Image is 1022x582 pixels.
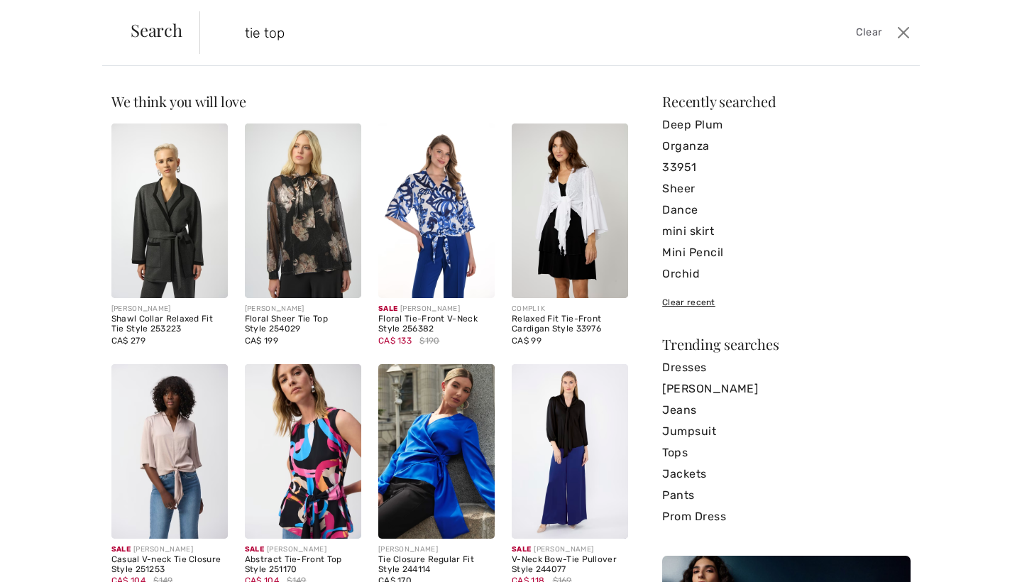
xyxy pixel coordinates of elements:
span: Sale [378,304,397,313]
div: Shawl Collar Relaxed Fit Tie Style 253223 [111,314,228,334]
span: Sale [111,545,131,554]
span: Clear [856,25,882,40]
div: Trending searches [662,337,911,351]
div: [PERSON_NAME] [245,304,361,314]
div: V-Neck Bow-Tie Pullover Style 244077 [512,555,628,575]
span: Chat [33,10,62,23]
div: Floral Sheer Tie Top Style 254029 [245,314,361,334]
div: Relaxed Fit Tie-Front Cardigan Style 33976 [512,314,628,334]
div: Clear recent [662,296,911,309]
img: Tie Closure Regular Fit Style 244114. Royal [378,364,495,539]
a: mini skirt [662,221,911,242]
a: Jeans [662,400,911,421]
img: Floral Sheer Tie Top Style 254029. Black/Multi [245,123,361,298]
a: [PERSON_NAME] [662,378,911,400]
span: Sale [245,545,264,554]
input: TYPE TO SEARCH [234,11,728,54]
a: Sheer [662,178,911,199]
a: Dance [662,199,911,221]
a: Tops [662,442,911,463]
span: Search [131,21,182,38]
div: [PERSON_NAME] [512,544,628,555]
div: [PERSON_NAME] [378,544,495,555]
div: Casual V-neck Tie Closure Style 251253 [111,555,228,575]
a: Organza [662,136,911,157]
span: CA$ 133 [378,336,412,346]
a: Orchid [662,263,911,285]
div: Recently searched [662,94,911,109]
div: [PERSON_NAME] [245,544,361,555]
a: Mini Pencil [662,242,911,263]
a: Pants [662,485,911,506]
img: V-Neck Bow-Tie Pullover Style 244077. Black [512,364,628,539]
div: COMPLI K [512,304,628,314]
button: Close [893,21,914,44]
img: Abstract Tie-Front Top Style 251170. Black/Multi [245,364,361,539]
span: Sale [512,545,531,554]
span: $190 [419,334,439,347]
img: Relaxed Fit Tie-Front Cardigan Style 33976. White [512,123,628,298]
img: Shawl Collar Relaxed Fit Tie Style 253223. Grey melange/black [111,123,228,298]
span: CA$ 99 [512,336,542,346]
span: CA$ 279 [111,336,145,346]
img: Casual V-neck Tie Closure Style 251253. Parchment [111,364,228,539]
a: Jumpsuit [662,421,911,442]
div: Abstract Tie-Front Top Style 251170 [245,555,361,575]
div: [PERSON_NAME] [111,304,228,314]
div: [PERSON_NAME] [378,304,495,314]
a: Jackets [662,463,911,485]
a: Dresses [662,357,911,378]
span: CA$ 199 [245,336,278,346]
a: Prom Dress [662,506,911,527]
a: 33951 [662,157,911,178]
div: Floral Tie-Front V-Neck Style 256382 [378,314,495,334]
div: [PERSON_NAME] [111,544,228,555]
span: We think you will love [111,92,246,111]
img: Floral Tie-Front V-Neck Style 256382. Blue/White [378,123,495,298]
a: Deep Plum [662,114,911,136]
div: Tie Closure Regular Fit Style 244114 [378,555,495,575]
